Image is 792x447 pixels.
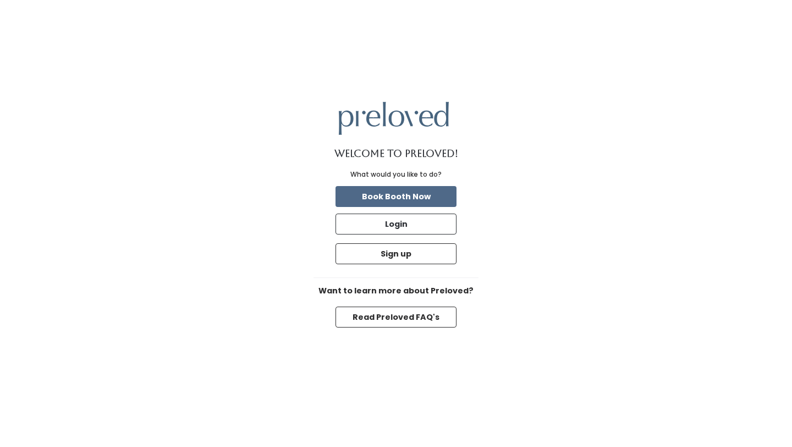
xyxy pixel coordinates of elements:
a: Sign up [333,241,459,266]
button: Read Preloved FAQ's [335,307,457,328]
h1: Welcome to Preloved! [334,148,458,159]
button: Book Booth Now [335,186,457,207]
button: Login [335,214,457,235]
a: Login [333,211,459,237]
div: What would you like to do? [350,170,442,179]
button: Sign up [335,243,457,264]
img: preloved logo [339,102,449,134]
h6: Want to learn more about Preloved? [313,287,479,296]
